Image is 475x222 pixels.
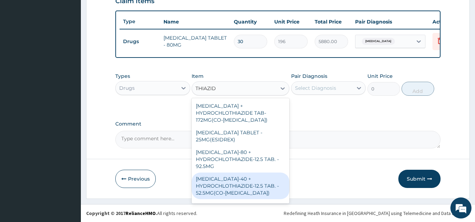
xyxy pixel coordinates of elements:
[367,73,393,80] label: Unit Price
[120,15,160,28] th: Type
[291,73,327,80] label: Pair Diagnosis
[362,38,395,45] span: [MEDICAL_DATA]
[115,73,130,79] label: Types
[81,204,475,222] footer: All rights reserved.
[295,85,336,92] div: Select Diagnosis
[41,66,97,137] span: We're online!
[160,15,230,29] th: Name
[284,210,470,217] div: Redefining Heath Insurance in [GEOGRAPHIC_DATA] using Telemedicine and Data Science!
[429,15,464,29] th: Actions
[352,15,429,29] th: Pair Diagnosis
[192,146,289,173] div: [MEDICAL_DATA]-80 + HYDROCHLOTHIAZIDE-12.5 TAB. - 92.5MG
[13,35,28,53] img: d_794563401_company_1708531726252_794563401
[120,35,160,48] td: Drugs
[192,126,289,146] div: [MEDICAL_DATA] TABLET - 25MG(ESIDREX)
[311,15,352,29] th: Total Price
[86,210,157,216] strong: Copyright © 2017 .
[192,100,289,126] div: [MEDICAL_DATA] + HYDROCHLOTHIAZIDE TAB-172MG(CO-[MEDICAL_DATA])
[126,210,156,216] a: RelianceHMO
[115,4,132,20] div: Minimize live chat window
[4,148,134,172] textarea: Type your message and hit 'Enter'
[230,15,271,29] th: Quantity
[398,170,441,188] button: Submit
[115,121,441,127] label: Comment
[402,82,434,96] button: Add
[160,31,230,52] td: [MEDICAL_DATA] TABLET - 80MG
[37,39,118,48] div: Chat with us now
[115,170,156,188] button: Previous
[119,85,135,92] div: Drugs
[192,173,289,199] div: [MEDICAL_DATA]-40 + HYDROCHLOTHIAZIDE-12.5 TAB. - 52.5MG(CO-[MEDICAL_DATA])
[271,15,311,29] th: Unit Price
[192,73,204,80] label: Item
